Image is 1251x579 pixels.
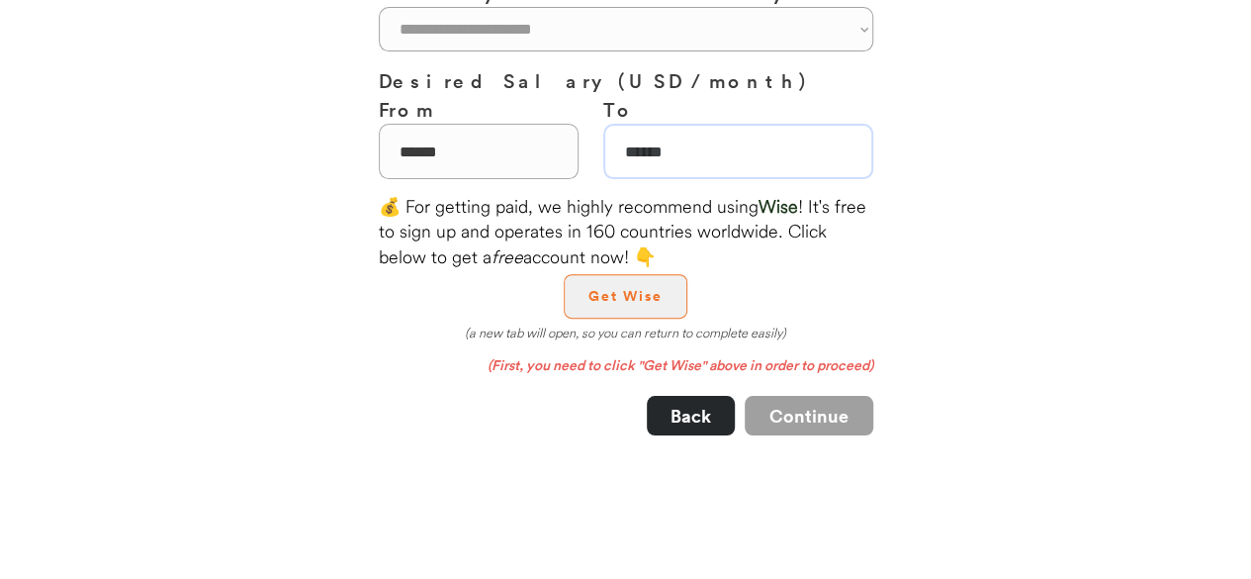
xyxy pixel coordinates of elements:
[465,325,786,340] em: (a new tab will open, so you can return to complete easily)
[488,355,873,375] em: (First, you need to click "Get Wise" above in order to proceed)
[379,194,873,269] div: 💰 For getting paid, we highly recommend using ! It's free to sign up and operates in 160 countrie...
[491,245,523,268] em: free
[379,95,579,124] h3: From
[564,274,687,319] button: Get Wise
[759,195,798,218] font: Wise
[745,396,873,435] button: Continue
[647,396,735,435] button: Back
[603,95,873,124] h3: To
[379,66,873,95] h3: Desired Salary (USD / month)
